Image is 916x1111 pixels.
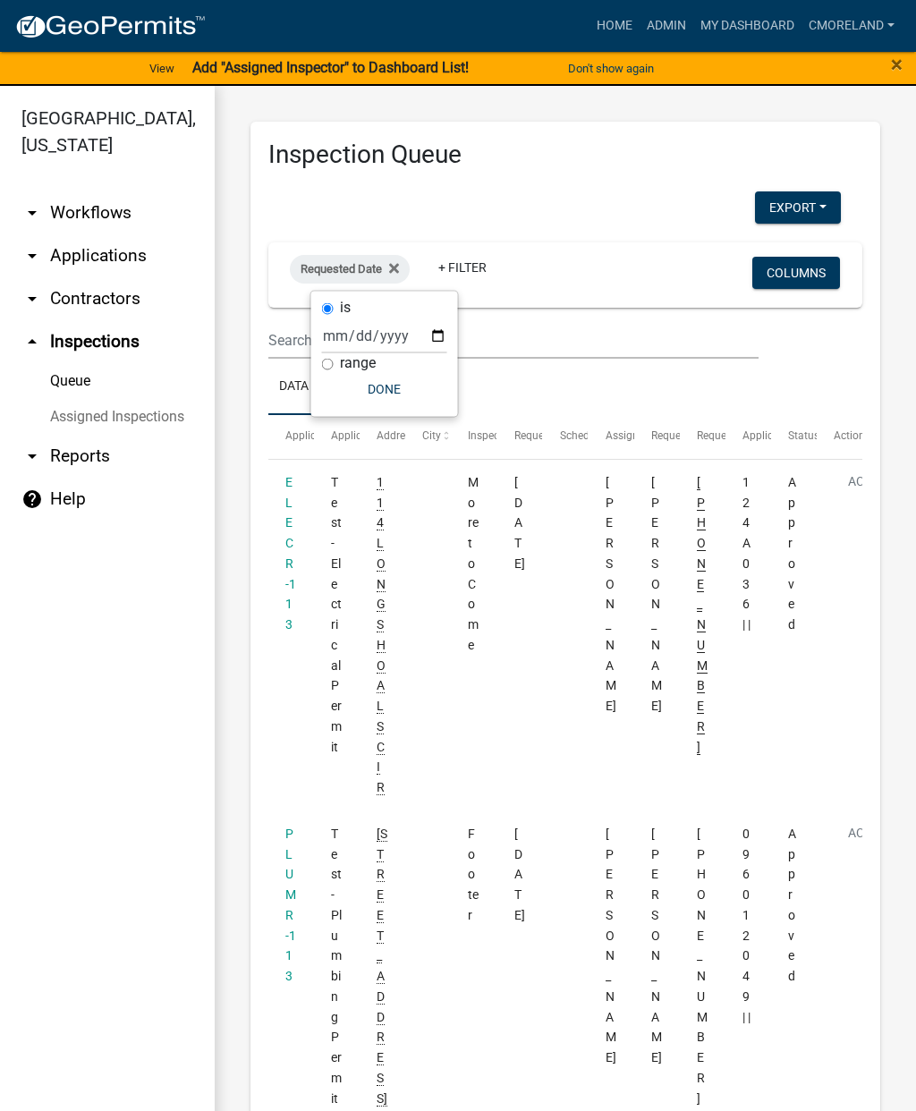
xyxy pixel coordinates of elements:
datatable-header-cell: City [405,415,451,458]
button: Done [322,373,447,405]
span: Address [377,429,416,442]
button: Don't show again [561,54,661,83]
button: Columns [752,257,840,289]
span: Application [285,429,341,442]
datatable-header-cell: Status [771,415,817,458]
i: help [21,488,43,510]
span: Assigned Inspector [606,429,698,442]
span: Footer [468,827,479,922]
span: Scheduled Time [560,429,637,442]
datatable-header-cell: Application Description [725,415,771,458]
datatable-header-cell: Address [360,415,405,458]
label: range [340,356,376,370]
span: 706-485-2776 [697,827,708,1106]
i: arrow_drop_up [21,331,43,352]
span: 096 012049 | | [742,827,751,1024]
a: Data [268,359,319,416]
button: Action [834,824,907,869]
label: is [340,301,351,315]
span: Requested Date [301,262,382,276]
i: arrow_drop_down [21,245,43,267]
a: ELECR-113 [285,475,296,632]
datatable-header-cell: Application Type [314,415,360,458]
span: Approved [788,827,796,983]
i: arrow_drop_down [21,445,43,467]
a: Admin [640,9,693,43]
span: Requestor Phone [697,429,779,442]
datatable-header-cell: Inspection Type [451,415,496,458]
button: Action [834,472,907,517]
datatable-header-cell: Assigned Inspector [588,415,633,458]
span: Inspection Type [468,429,544,442]
span: More to Come [468,475,479,652]
span: Status [788,429,819,442]
span: 706-485-2776 [697,475,708,755]
span: 114 LONG SHOALS CIR [377,475,386,795]
datatable-header-cell: Actions [817,415,862,458]
h3: Inspection Queue [268,140,862,170]
datatable-header-cell: Requestor Phone [680,415,725,458]
a: My Dashboard [693,9,801,43]
a: View [142,54,182,83]
a: + Filter [424,251,501,284]
span: Test - Electrical Permit [331,475,342,754]
button: Close [891,54,903,75]
span: Kenteria Williams [651,475,662,713]
span: Angela Waldroup [651,827,662,1064]
span: Casey Mason [606,475,616,713]
span: Requested Date [514,429,589,442]
strong: Add "Assigned Inspector" to Dashboard List! [192,59,469,76]
span: 01/05/2022 [514,475,525,571]
datatable-header-cell: Scheduled Time [542,415,588,458]
datatable-header-cell: Requested Date [496,415,542,458]
span: Application Type [331,429,412,442]
span: City [422,429,441,442]
a: PLUMR-113 [285,827,296,983]
span: Requestor Name [651,429,732,442]
span: Jay Johnston [606,827,616,1064]
datatable-header-cell: Requestor Name [634,415,680,458]
a: Home [589,9,640,43]
span: Test - Plumbing Permit [331,827,342,1106]
span: Approved [788,475,796,632]
datatable-header-cell: Application [268,415,314,458]
a: cmoreland [801,9,902,43]
button: Export [755,191,841,224]
span: × [891,52,903,77]
input: Search for inspections [268,322,759,359]
span: 01/05/2022 [514,827,525,922]
span: Actions [834,429,870,442]
span: 124A036 | | [742,475,751,632]
i: arrow_drop_down [21,202,43,224]
span: 195 ALEXANDER LAKES DR [377,827,387,1107]
i: arrow_drop_down [21,288,43,310]
span: Application Description [742,429,855,442]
